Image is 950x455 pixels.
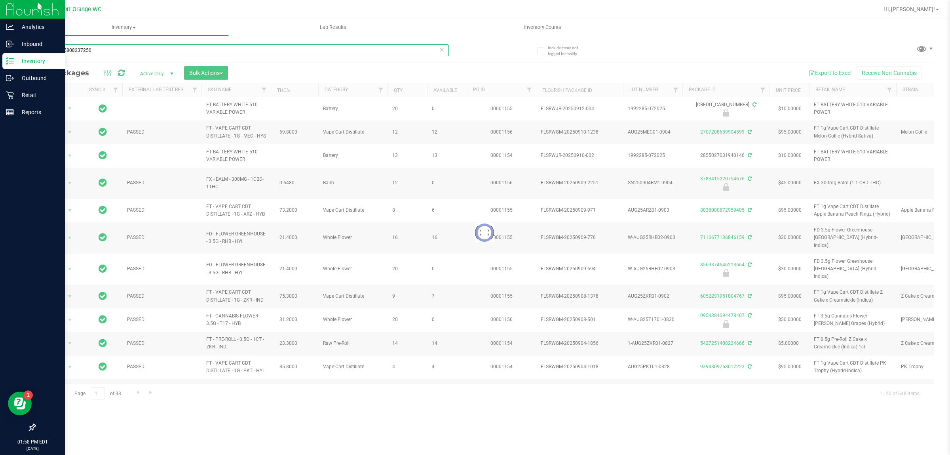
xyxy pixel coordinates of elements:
span: Lab Results [309,24,357,31]
p: Reports [14,107,61,117]
span: Hi, [PERSON_NAME]! [883,6,935,12]
span: Include items not tagged for facility [548,45,587,57]
p: [DATE] [4,445,61,451]
iframe: Resource center unread badge [23,390,33,400]
p: 01:58 PM EDT [4,438,61,445]
p: Retail [14,90,61,100]
iframe: Resource center [8,392,32,415]
a: Inventory [19,19,228,36]
p: Outbound [14,73,61,83]
input: Search Package ID, Item Name, SKU, Lot or Part Number... [35,44,448,56]
inline-svg: Inbound [6,40,14,48]
inline-svg: Reports [6,108,14,116]
inline-svg: Outbound [6,74,14,82]
p: Inbound [14,39,61,49]
span: Inventory [19,24,228,31]
span: Port Orange WC [60,6,101,13]
inline-svg: Inventory [6,57,14,65]
a: Lab Results [228,19,438,36]
inline-svg: Analytics [6,23,14,31]
a: Inventory Counts [438,19,647,36]
p: Inventory [14,56,61,66]
span: Clear [439,44,445,55]
span: Inventory Counts [513,24,572,31]
inline-svg: Retail [6,91,14,99]
p: Analytics [14,22,61,32]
